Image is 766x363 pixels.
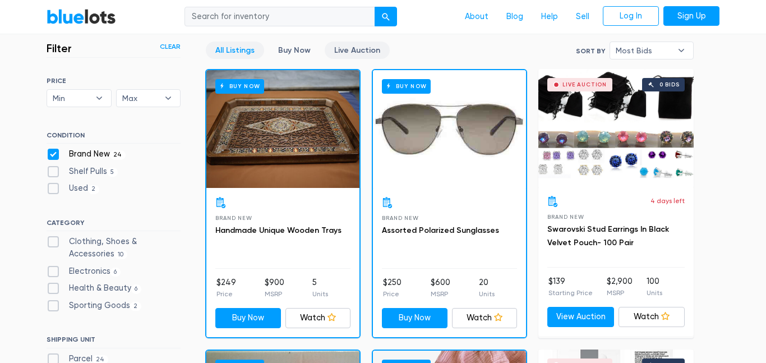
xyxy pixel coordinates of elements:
p: Units [312,289,328,299]
li: $249 [216,277,236,299]
a: About [456,6,497,27]
a: Watch [285,308,351,328]
p: Starting Price [548,288,593,298]
a: View Auction [547,307,614,327]
span: Max [122,90,159,107]
h6: CATEGORY [47,219,181,231]
b: ▾ [156,90,180,107]
span: Brand New [382,215,418,221]
a: SORT BY [17,45,54,54]
h6: Buy Now [382,79,431,93]
p: MSRP [265,289,284,299]
a: Sell [567,6,598,27]
li: $600 [431,277,450,299]
label: Clothing, Shoes & Accessories [47,236,181,260]
li: $250 [383,277,402,299]
a: Blog [497,6,532,27]
span: 2 [88,185,99,194]
h3: Filter [47,42,72,55]
p: Price [383,289,402,299]
a: PRICE [17,55,42,65]
label: Health & Beauty [47,282,141,295]
p: 4 days left [650,196,685,206]
input: Search for inventory [184,7,375,27]
a: Buy Now [206,70,359,188]
li: $139 [548,275,593,298]
li: 5 [312,277,328,299]
a: Help [532,6,567,27]
div: 0 bids [659,82,680,88]
li: $900 [265,277,284,299]
label: Brand New [47,148,126,160]
p: MSRP [607,288,633,298]
a: Buy Now [269,42,320,59]
a: Clear [160,42,181,52]
span: 24 [110,150,126,159]
a: Buy Now [382,308,447,328]
span: Min [53,90,90,107]
div: Live Auction [562,82,607,88]
label: Sort By [576,46,605,56]
h6: Buy Now [215,79,264,93]
a: Buy Now [373,70,526,188]
span: 2 [130,302,141,311]
p: Price [216,289,236,299]
b: ▾ [670,42,693,59]
a: CONDITION [17,65,67,75]
a: Handmade Unique Wooden Trays [215,226,342,235]
span: 5 [107,168,118,177]
a: Watch [452,308,518,328]
a: CATEGORY [17,75,64,85]
label: Electronics [47,265,121,278]
a: Log In [603,6,659,26]
b: ▾ [87,90,111,107]
label: Sporting Goods [47,300,141,312]
h6: SHIPPING UNIT [47,336,181,348]
p: Units [647,288,662,298]
span: 6 [110,268,121,277]
span: 6 [131,284,141,293]
label: Used [47,182,99,195]
span: 10 [114,250,127,259]
label: Shelf Pulls [47,166,118,178]
a: Watch [619,307,685,327]
a: Buy inventory for Ebay, Amazon, or Shopify. [4,25,147,44]
h6: PRICE [47,77,181,85]
li: $2,900 [607,275,633,298]
a: Buy Now [215,308,281,328]
a: All Listings [206,42,264,59]
p: Units [479,289,495,299]
h6: CONDITION [47,131,181,144]
a: Swarovski Stud Earrings In Black Velvet Pouch- 100 Pair [547,224,669,247]
li: 100 [647,275,662,298]
a: Sign Up [663,6,719,26]
a: Assorted Polarized Sunglasses [382,226,499,235]
li: 20 [479,277,495,299]
div: Outline [4,4,164,15]
a: BlueLots [47,8,116,25]
span: Most Bids [616,42,672,59]
a: Back to Top [17,15,61,24]
a: Live Auction 0 bids [538,69,694,187]
span: Brand New [215,215,252,221]
span: Brand New [547,214,584,220]
p: MSRP [431,289,450,299]
a: Live Auction [325,42,390,59]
